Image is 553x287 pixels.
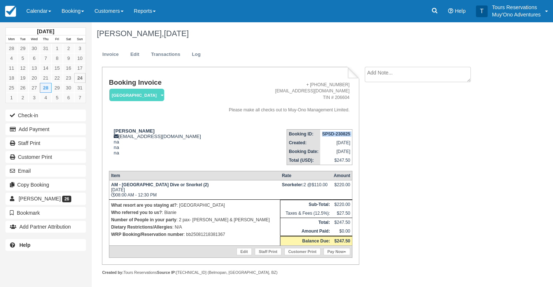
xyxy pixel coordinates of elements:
th: Wed [29,35,40,43]
a: 4 [40,93,51,103]
td: [DATE] 08:00 AM - 12:30 PM [109,180,280,199]
a: 18 [6,73,17,83]
strong: [PERSON_NAME] [114,128,155,134]
a: 31 [74,83,86,93]
th: Created: [287,138,321,147]
a: 10 [74,53,86,63]
a: 27 [29,83,40,93]
td: $247.50 [320,156,352,165]
p: : Bianie [111,209,278,216]
a: 9 [63,53,74,63]
a: Invoice [97,47,124,62]
a: 5 [17,53,29,63]
div: T [476,5,488,17]
strong: Who referred you to us? [111,210,162,215]
td: $247.50 [332,218,352,227]
a: 2 [63,43,74,53]
a: 19 [17,73,29,83]
a: Staff Print [5,137,86,149]
div: [EMAIL_ADDRESS][DOMAIN_NAME] na na na [109,128,212,165]
a: 2 [17,93,29,103]
a: 3 [74,43,86,53]
a: Log [186,47,206,62]
a: Customer Print [5,151,86,163]
strong: Created by: [102,270,124,275]
td: 2 @ [280,180,332,199]
a: 7 [74,93,86,103]
div: Tours Reservations [TECHNICAL_ID] (Belmopan, [GEOGRAPHIC_DATA], BZ) [102,270,359,275]
td: Taxes & Fees (12.5%): [280,209,332,218]
a: 30 [29,43,40,53]
th: Booking ID: [287,129,321,138]
a: Customer Print [284,248,321,255]
th: Fri [52,35,63,43]
th: Amount [332,171,352,180]
a: Help [5,239,86,251]
strong: AM - [GEOGRAPHIC_DATA] Dive or Snorkel (2) [111,182,209,187]
a: 30 [63,83,74,93]
a: 11 [6,63,17,73]
td: $0.00 [332,227,352,236]
strong: [DATE] [37,28,54,34]
a: 28 [40,83,51,93]
th: Total: [280,218,332,227]
a: 8 [52,53,63,63]
a: 3 [29,93,40,103]
a: 6 [29,53,40,63]
a: 15 [52,63,63,73]
p: : bb25081218381367 [111,231,278,238]
th: Balance Due: [280,236,332,245]
strong: SPSD-230825 [322,131,350,137]
th: Rate [280,171,332,180]
span: 26 [62,196,71,202]
a: 29 [52,83,63,93]
a: 1 [52,43,63,53]
a: 21 [40,73,51,83]
address: + [PHONE_NUMBER] [EMAIL_ADDRESS][DOMAIN_NAME] TIN # 206604 Please make all checks out to Muy-Ono ... [215,82,350,113]
button: Check-in [5,110,86,121]
button: Copy Booking [5,179,86,191]
strong: WRP Booking/Reservation number [111,232,183,237]
p: : [GEOGRAPHIC_DATA] [111,202,278,209]
th: Booking Date: [287,147,321,156]
button: Bookmark [5,207,86,219]
h1: Booking Invoice [109,79,212,87]
strong: Dietary Restrictions/Allergies [111,225,172,230]
span: [DATE] [164,29,189,38]
p: : 2 pax- [PERSON_NAME] & [PERSON_NAME] [111,216,278,223]
th: Amount Paid: [280,227,332,236]
th: Mon [6,35,17,43]
a: Edit [236,248,252,255]
i: Help [448,8,453,14]
strong: Number of People in your party [111,217,177,222]
p: : N/A [111,223,278,231]
p: Muy'Ono Adventures [492,11,541,18]
p: Tours Reservations [492,4,541,11]
a: 6 [63,93,74,103]
a: 5 [52,93,63,103]
strong: What resort are you staying at? [111,203,177,208]
button: Add Partner Attribution [5,221,86,233]
td: [DATE] [320,147,352,156]
a: 22 [52,73,63,83]
a: Transactions [145,47,186,62]
a: 13 [29,63,40,73]
em: [GEOGRAPHIC_DATA] [109,89,164,102]
a: 31 [40,43,51,53]
a: 4 [6,53,17,63]
a: Pay Now [323,248,350,255]
strong: $247.50 [334,238,350,244]
a: 17 [74,63,86,73]
th: Total (USD): [287,156,321,165]
b: Help [19,242,30,248]
a: 26 [17,83,29,93]
th: Sub-Total: [280,200,332,209]
a: [PERSON_NAME] 26 [5,193,86,204]
th: Sun [74,35,86,43]
a: 28 [6,43,17,53]
td: $220.00 [332,200,352,209]
th: Tue [17,35,29,43]
div: $220.00 [334,182,350,193]
a: 29 [17,43,29,53]
span: $110.00 [312,182,327,187]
